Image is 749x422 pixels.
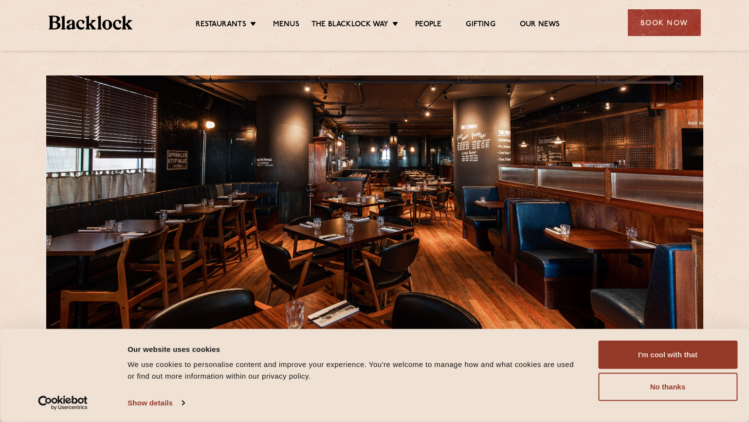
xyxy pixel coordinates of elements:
[20,396,106,410] a: Usercentrics Cookiebot - opens in a new window
[628,9,701,36] div: Book Now
[311,20,388,31] a: The Blacklock Way
[598,341,737,369] button: I'm cool with that
[520,20,560,31] a: Our News
[415,20,441,31] a: People
[466,20,495,31] a: Gifting
[128,343,576,355] div: Our website uses cookies
[196,20,246,31] a: Restaurants
[598,373,737,401] button: No thanks
[273,20,299,31] a: Menus
[128,359,576,382] div: We use cookies to personalise content and improve your experience. You're welcome to manage how a...
[49,16,133,30] img: BL_Textured_Logo-footer-cropped.svg
[128,396,184,410] a: Show details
